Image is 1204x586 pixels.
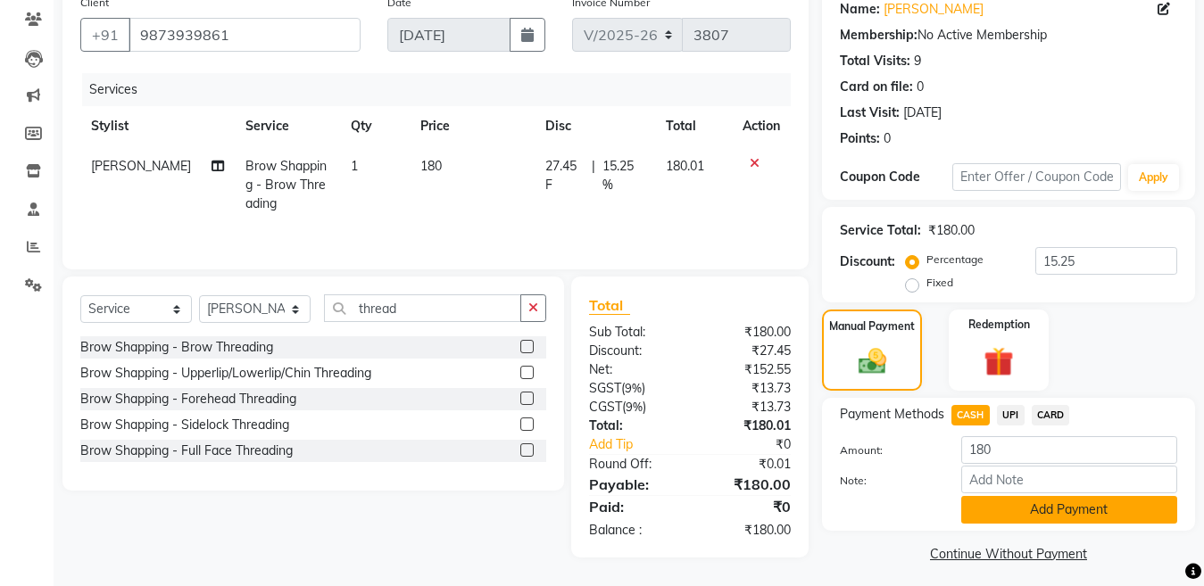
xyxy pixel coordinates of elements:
[351,158,358,174] span: 1
[592,157,595,194] span: |
[928,221,975,240] div: ₹180.00
[1032,405,1070,425] span: CARD
[576,474,690,495] div: Payable:
[129,18,361,52] input: Search by Name/Mobile/Email/Code
[576,496,690,517] div: Paid:
[840,26,918,45] div: Membership:
[952,163,1121,191] input: Enter Offer / Coupon Code
[961,466,1177,493] input: Add Note
[576,521,690,540] div: Balance :
[82,73,804,106] div: Services
[589,399,622,415] span: CGST
[690,417,804,435] div: ₹180.01
[840,405,944,424] span: Payment Methods
[655,106,732,146] th: Total
[576,323,690,342] div: Sub Total:
[997,405,1025,425] span: UPI
[690,323,804,342] div: ₹180.00
[576,342,690,360] div: Discount:
[1128,164,1179,191] button: Apply
[80,364,371,383] div: Brow Shapping - Upperlip/Lowerlip/Chin Threading
[690,455,804,474] div: ₹0.01
[840,129,880,148] div: Points:
[884,129,891,148] div: 0
[625,381,642,395] span: 9%
[829,318,915,334] label: Manual Payment
[850,345,895,377] img: _cash.svg
[840,252,895,271] div: Discount:
[914,52,921,70] div: 9
[576,417,690,435] div: Total:
[961,436,1177,464] input: Amount
[840,168,952,186] div: Coupon Code
[340,106,410,146] th: Qty
[245,158,327,211] span: Brow Shapping - Brow Threading
[926,275,953,291] label: Fixed
[903,103,942,122] div: [DATE]
[535,106,655,146] th: Disc
[91,158,191,174] span: [PERSON_NAME]
[840,52,910,70] div: Total Visits:
[840,103,900,122] div: Last Visit:
[420,158,442,174] span: 180
[80,106,235,146] th: Stylist
[80,416,289,434] div: Brow Shapping - Sidelock Threading
[80,18,130,52] button: +91
[840,221,921,240] div: Service Total:
[80,390,296,409] div: Brow Shapping - Forehead Threading
[576,379,690,398] div: ( )
[602,157,644,194] span: 15.25 %
[666,158,704,174] span: 180.01
[690,379,804,398] div: ₹13.73
[690,474,804,495] div: ₹180.00
[917,78,924,96] div: 0
[690,496,804,517] div: ₹0
[576,360,690,379] div: Net:
[576,398,690,417] div: ( )
[840,26,1177,45] div: No Active Membership
[826,473,948,489] label: Note:
[690,342,804,360] div: ₹27.45
[589,380,621,396] span: SGST
[826,545,1192,564] a: Continue Without Payment
[840,78,913,96] div: Card on file:
[732,106,791,146] th: Action
[826,442,948,458] label: Amount:
[951,405,990,425] span: CASH
[324,294,521,322] input: Search or Scan
[975,343,1023,380] img: _gift.svg
[968,317,1030,333] label: Redemption
[589,296,630,315] span: Total
[80,442,293,460] div: Brow Shapping - Full Face Threading
[626,400,643,414] span: 9%
[410,106,535,146] th: Price
[576,435,709,454] a: Add Tip
[926,252,984,268] label: Percentage
[961,496,1177,524] button: Add Payment
[235,106,340,146] th: Service
[690,398,804,417] div: ₹13.73
[80,338,273,357] div: Brow Shapping - Brow Threading
[709,435,804,454] div: ₹0
[690,360,804,379] div: ₹152.55
[545,157,585,194] span: 27.45 F
[576,455,690,474] div: Round Off:
[690,521,804,540] div: ₹180.00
